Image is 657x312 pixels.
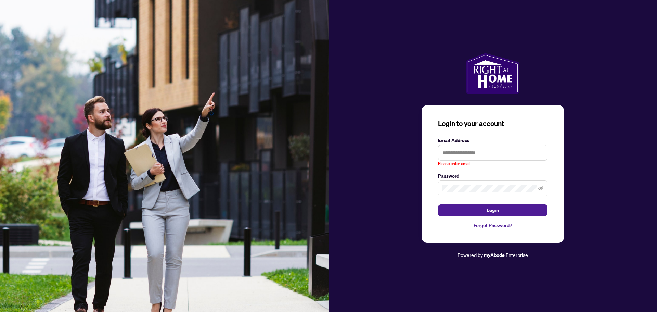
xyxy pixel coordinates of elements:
[484,251,505,259] a: myAbode
[438,172,547,180] label: Password
[438,161,471,167] span: Please enter email
[506,252,528,258] span: Enterprise
[466,53,519,94] img: ma-logo
[538,186,543,191] span: eye-invisible
[438,137,547,144] label: Email Address
[438,222,547,229] a: Forgot Password?
[458,252,483,258] span: Powered by
[438,204,547,216] button: Login
[487,205,499,216] span: Login
[438,119,547,128] h3: Login to your account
